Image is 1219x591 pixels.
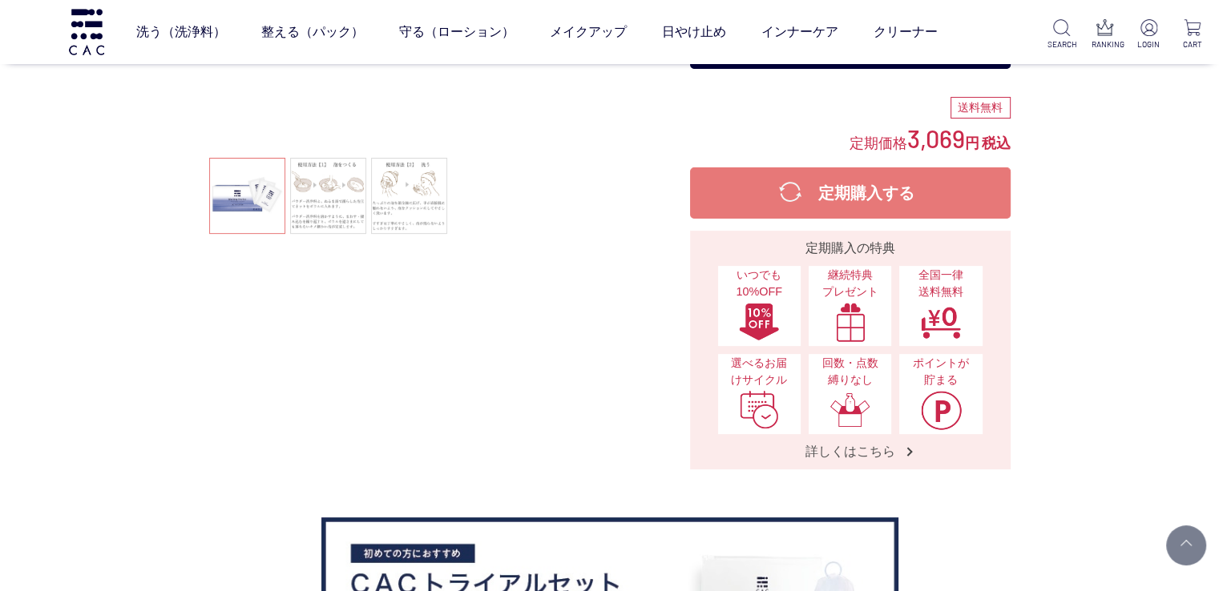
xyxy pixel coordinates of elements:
[965,135,979,151] span: 円
[1135,19,1163,50] a: LOGIN
[817,267,883,301] span: 継続特典 プレゼント
[738,302,780,342] img: いつでも10%OFF
[1178,19,1206,50] a: CART
[136,10,226,54] a: 洗う（洗浄料）
[1178,38,1206,50] p: CART
[951,97,1011,119] div: 送料無料
[829,302,871,342] img: 継続特典プレゼント
[738,390,780,430] img: 選べるお届けサイクル
[817,355,883,389] span: 回数・点数縛りなし
[982,135,1011,151] span: 税込
[789,443,911,460] span: 詳しくはこちら
[399,10,515,54] a: 守る（ローション）
[261,10,364,54] a: 整える（パック）
[690,231,1011,469] a: 定期購入の特典 いつでも10%OFFいつでも10%OFF 継続特典プレゼント継続特典プレゼント 全国一律送料無料全国一律送料無料 選べるお届けサイクル選べるお届けサイクル 回数・点数縛りなし回数...
[1047,38,1076,50] p: SEARCH
[67,9,107,54] img: logo
[662,10,726,54] a: 日やけ止め
[726,267,793,301] span: いつでも10%OFF
[726,355,793,389] span: 選べるお届けサイクル
[761,10,838,54] a: インナーケア
[696,239,1004,258] div: 定期購入の特典
[874,10,938,54] a: クリーナー
[550,10,627,54] a: メイクアップ
[1092,19,1120,50] a: RANKING
[829,390,871,430] img: 回数・点数縛りなし
[850,134,907,151] span: 定期価格
[690,167,1011,219] button: 定期購入する
[907,267,974,301] span: 全国一律 送料無料
[907,123,965,153] span: 3,069
[920,302,962,342] img: 全国一律送料無料
[920,390,962,430] img: ポイントが貯まる
[907,355,974,389] span: ポイントが貯まる
[1047,19,1076,50] a: SEARCH
[1092,38,1120,50] p: RANKING
[1135,38,1163,50] p: LOGIN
